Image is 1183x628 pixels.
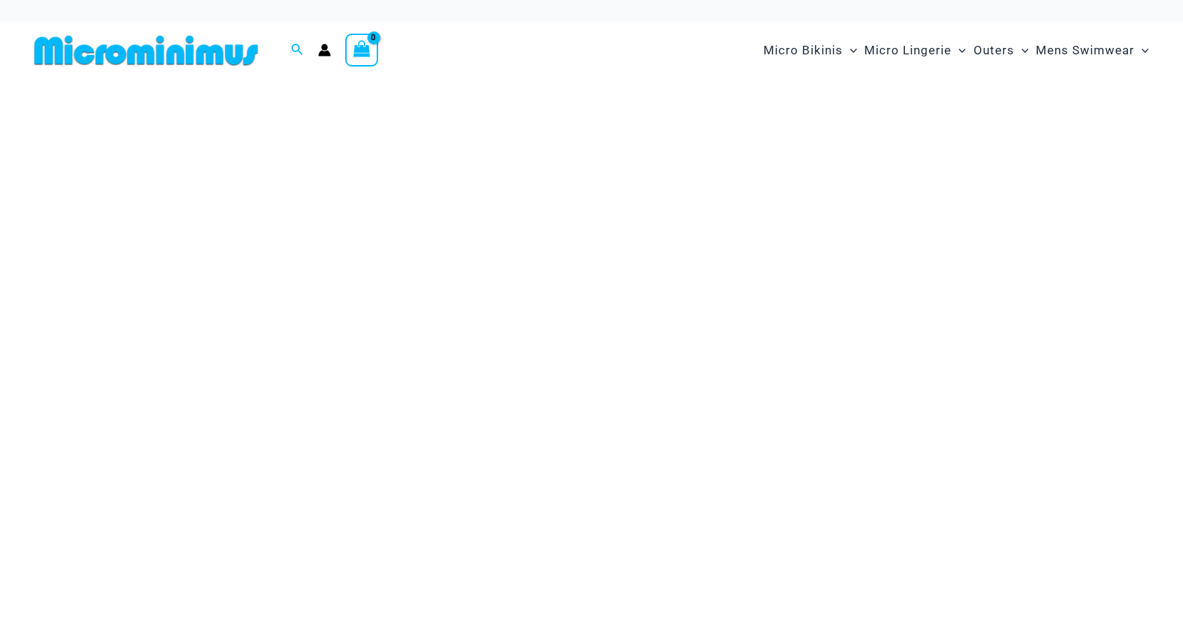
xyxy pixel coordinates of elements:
a: Mens SwimwearMenu ToggleMenu Toggle [1032,29,1152,72]
nav: Site Navigation [758,26,1154,74]
img: MM SHOP LOGO FLAT [29,34,264,67]
span: Micro Lingerie [864,32,951,69]
span: Menu Toggle [1014,32,1029,69]
span: Micro Bikinis [763,32,843,69]
span: Menu Toggle [1134,32,1149,69]
span: Outers [974,32,1014,69]
a: View Shopping Cart, empty [345,34,378,67]
a: Search icon link [291,41,304,59]
span: Menu Toggle [951,32,966,69]
a: Account icon link [318,44,331,57]
a: Micro LingerieMenu ToggleMenu Toggle [861,29,969,72]
span: Mens Swimwear [1036,32,1134,69]
a: Micro BikinisMenu ToggleMenu Toggle [760,29,861,72]
a: OutersMenu ToggleMenu Toggle [970,29,1032,72]
span: Menu Toggle [843,32,857,69]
